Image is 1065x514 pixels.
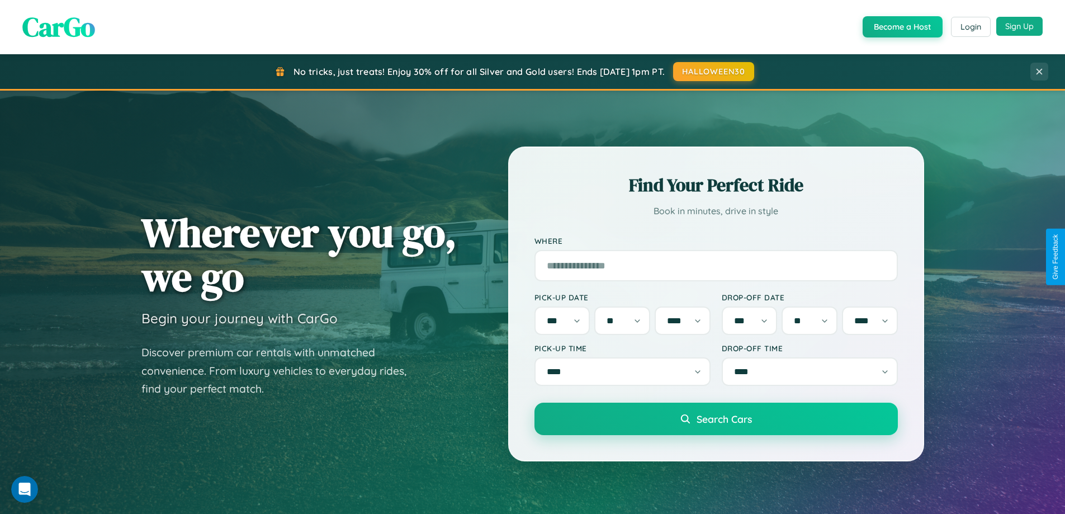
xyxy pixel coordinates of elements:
label: Drop-off Date [722,293,898,302]
span: No tricks, just treats! Enjoy 30% off for all Silver and Gold users! Ends [DATE] 1pm PT. [294,66,665,77]
label: Pick-up Date [534,293,711,302]
span: CarGo [22,8,95,45]
button: Sign Up [996,17,1043,36]
div: Give Feedback [1052,234,1059,280]
h3: Begin your journey with CarGo [141,310,338,327]
p: Discover premium car rentals with unmatched convenience. From luxury vehicles to everyday rides, ... [141,343,421,398]
button: Login [951,17,991,37]
p: Book in minutes, drive in style [534,203,898,219]
button: HALLOWEEN30 [673,62,754,81]
label: Pick-up Time [534,343,711,353]
span: Search Cars [697,413,752,425]
label: Where [534,236,898,246]
h1: Wherever you go, we go [141,210,457,299]
button: Search Cars [534,403,898,435]
h2: Find Your Perfect Ride [534,173,898,197]
iframe: Intercom live chat [11,476,38,503]
button: Become a Host [863,16,943,37]
label: Drop-off Time [722,343,898,353]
